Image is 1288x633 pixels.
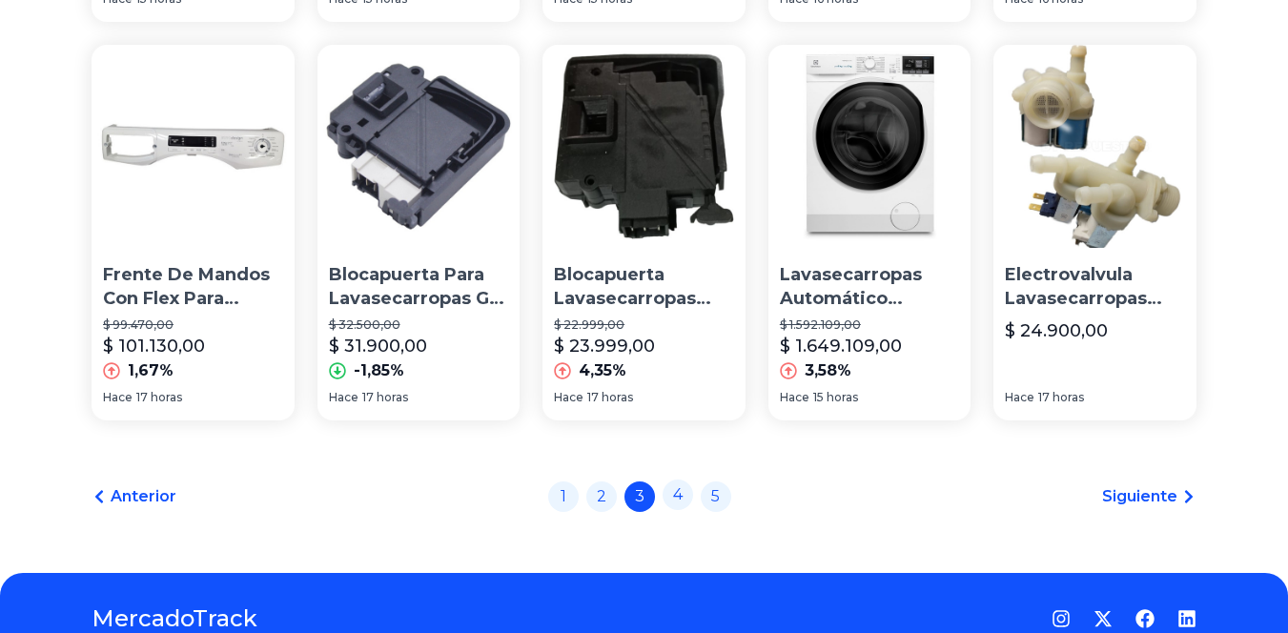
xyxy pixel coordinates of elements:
p: 1,67% [128,359,174,382]
p: -1,85% [354,359,404,382]
span: Anterior [111,485,176,508]
img: Lavasecarropas Automático Electrolux Perfect Care Ewd08 Inverter Blanco 8kg 220 v [768,45,971,248]
p: Blocapuerta Lavasecarropas General Electric 9kg Lsge09e09m [554,263,734,311]
a: 5 [701,481,731,512]
a: 1 [548,481,579,512]
p: Blocapuerta Para Lavasecarropas Ge Lsge09 General Electric [329,263,509,311]
p: Electrovalvula Lavasecarropas Longvie 3 Via Valvula Original [1005,263,1185,311]
p: $ 31.900,00 [329,333,427,359]
p: $ 1.592.109,00 [780,317,960,333]
a: 4 [663,480,693,510]
span: Hace [780,390,809,405]
a: Siguiente [1102,485,1196,508]
a: Twitter [1094,609,1113,628]
span: 17 horas [362,390,408,405]
p: $ 22.999,00 [554,317,734,333]
span: Hace [329,390,358,405]
span: Hace [554,390,583,405]
a: 2 [586,481,617,512]
p: $ 101.130,00 [103,333,205,359]
p: $ 23.999,00 [554,333,655,359]
p: 3,58% [805,359,851,382]
span: Siguiente [1102,485,1177,508]
img: Blocapuerta Lavasecarropas General Electric 9kg Lsge09e09m [542,45,746,248]
span: 15 horas [813,390,858,405]
a: Anterior [92,485,176,508]
a: Blocapuerta Lavasecarropas General Electric 9kg Lsge09e09mBlocapuerta Lavasecarropas General Elec... [542,45,746,420]
a: Facebook [1135,609,1155,628]
a: Blocapuerta Para Lavasecarropas Ge Lsge09 General ElectricBlocapuerta Para Lavasecarropas Ge Lsge... [317,45,521,420]
img: Frente De Mandos Con Flex Para Lavasecarropa Longvie Ls18012 [92,45,295,248]
p: $ 24.900,00 [1005,317,1108,344]
img: Electrovalvula Lavasecarropas Longvie 3 Via Valvula Original [993,45,1196,248]
span: Hace [103,390,133,405]
span: 17 horas [1038,390,1084,405]
a: Frente De Mandos Con Flex Para Lavasecarropa Longvie Ls18012Frente De Mandos Con Flex Para Lavase... [92,45,295,420]
p: Lavasecarropas Automático Electrolux Perfect Care Ewd08 Inverter Blanco 8kg 220 v [780,263,960,311]
p: 4,35% [579,359,626,382]
span: Hace [1005,390,1034,405]
p: $ 99.470,00 [103,317,283,333]
img: Blocapuerta Para Lavasecarropas Ge Lsge09 General Electric [317,45,521,248]
a: LinkedIn [1177,609,1196,628]
a: Instagram [1052,609,1071,628]
span: 17 horas [587,390,633,405]
p: $ 1.649.109,00 [780,333,902,359]
p: Frente De Mandos Con Flex Para Lavasecarropa Longvie Ls18012 [103,263,283,311]
p: $ 32.500,00 [329,317,509,333]
span: 17 horas [136,390,182,405]
a: Electrovalvula Lavasecarropas Longvie 3 Via Valvula OriginalElectrovalvula Lavasecarropas Longvie... [993,45,1196,420]
a: Lavasecarropas Automático Electrolux Perfect Care Ewd08 Inverter Blanco 8kg 220 vLavasecarropas A... [768,45,971,420]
